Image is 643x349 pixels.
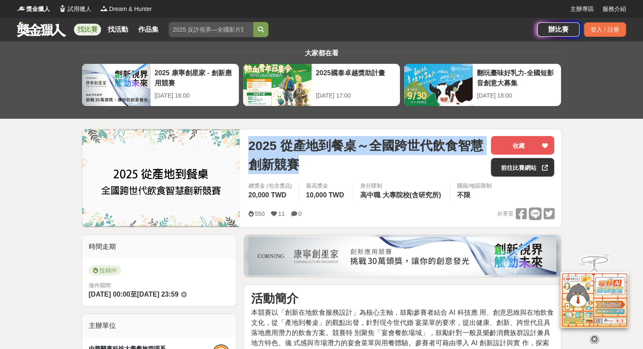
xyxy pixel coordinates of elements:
span: 獎金獵人 [26,5,50,14]
span: 2025 從產地到餐桌～全國跨世代飲食智慧創新競賽 [248,136,484,174]
img: be6ed63e-7b41-4cb8-917a-a53bd949b1b4.png [249,237,556,275]
span: 不限 [457,191,471,199]
span: 11 [278,210,285,217]
span: 分享至 [497,207,513,220]
span: 最高獎金 [306,182,346,190]
span: 0 [298,210,301,217]
span: 10,000 TWD [306,191,344,199]
button: 收藏 [491,136,554,155]
a: 找比賽 [74,24,101,35]
span: Dream & Hunter [109,5,152,14]
span: 20,000 TWD [248,191,286,199]
a: 辦比賽 [537,22,580,37]
span: [DATE] 23:59 [137,291,178,298]
div: 主辦單位 [82,314,237,338]
a: 前往比賽網站 [491,158,554,177]
div: 2025 康寧創星家 - 創新應用競賽 [155,68,235,87]
div: 時間走期 [82,235,237,259]
img: Logo [100,4,108,13]
a: 作品集 [135,24,162,35]
a: 翻玩臺味好乳力-全國短影音創意大募集[DATE] 18:00 [404,63,561,106]
span: 大專院校(含研究所) [383,191,441,199]
strong: 活動簡介 [251,292,298,305]
span: 高中職 [360,191,380,199]
div: 國籍/地區限制 [457,182,492,190]
div: 2025國泰卓越獎助計畫 [316,68,396,87]
a: Logo獎金獵人 [17,5,50,14]
img: Logo [58,4,67,13]
span: 投稿中 [89,265,121,275]
a: 主辦專區 [570,5,594,14]
div: [DATE] 18:00 [477,91,557,100]
span: 550 [254,210,264,217]
span: 至 [130,291,137,298]
span: [DATE] 00:00 [89,291,130,298]
img: Cover Image [82,129,240,227]
img: d2146d9a-e6f6-4337-9592-8cefde37ba6b.png [561,272,628,328]
div: 身分限制 [360,182,443,190]
a: Logo試用獵人 [58,5,91,14]
img: Logo [17,4,25,13]
span: 徵件期間 [89,282,111,289]
div: [DATE] 17:00 [316,91,396,100]
a: 2025 康寧創星家 - 創新應用競賽[DATE] 16:00 [82,63,239,106]
span: 試用獵人 [68,5,91,14]
a: LogoDream & Hunter [100,5,152,14]
a: 2025國泰卓越獎助計畫[DATE] 17:00 [243,63,400,106]
input: 2025 反詐視界—全國影片競賽 [169,22,253,37]
span: 大家都在看 [303,49,341,57]
span: 總獎金 (包含獎品) [248,182,292,190]
div: 翻玩臺味好乳力-全國短影音創意大募集 [477,68,557,87]
div: 登入 / 註冊 [584,22,626,37]
a: 找活動 [104,24,131,35]
a: 服務介紹 [602,5,626,14]
div: [DATE] 16:00 [155,91,235,100]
